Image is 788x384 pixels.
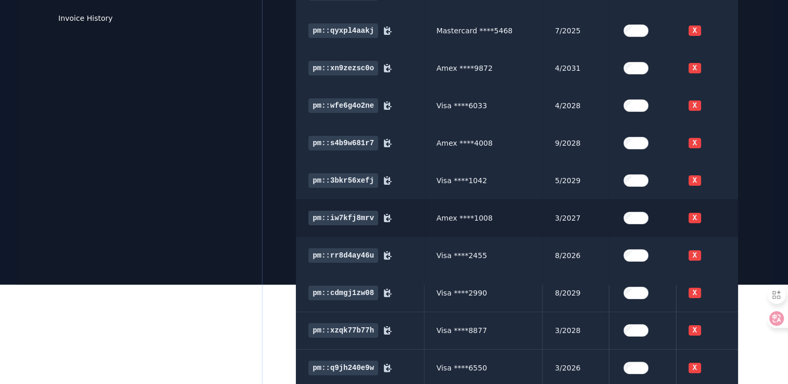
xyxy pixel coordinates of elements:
[542,87,609,124] td: 4/2028
[689,250,701,261] button: X
[689,325,701,336] button: X
[689,213,701,223] button: X
[308,173,378,188] span: pm::3bkr56xefj
[308,23,378,38] span: pm::qyxpl4aakj
[542,49,609,87] td: 4/2031
[308,248,378,263] span: pm::rr8d4ay46u
[308,61,378,75] span: pm::xn9zezsc0o
[308,286,378,300] span: pm::cdmgj1zw08
[542,312,609,349] td: 3/2028
[689,138,701,148] button: X
[542,274,609,312] td: 8/2029
[308,361,378,375] span: pm::q9jh240e9w
[308,211,378,225] span: pm::iw7kfj8mrv
[542,237,609,274] td: 8/2026
[542,124,609,162] td: 9/2028
[50,9,245,29] a: Invoice History
[308,323,378,338] span: pm::xzqk77b77h
[542,162,609,199] td: 5/2029
[689,25,701,36] button: X
[689,175,701,186] button: X
[308,98,378,113] span: pm::wfe6g4o2ne
[542,199,609,237] td: 3/2027
[689,100,701,111] button: X
[308,136,378,150] span: pm::s4b9w681r7
[689,288,701,298] button: X
[689,363,701,373] button: X
[689,63,701,73] button: X
[542,12,609,49] td: 7/2025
